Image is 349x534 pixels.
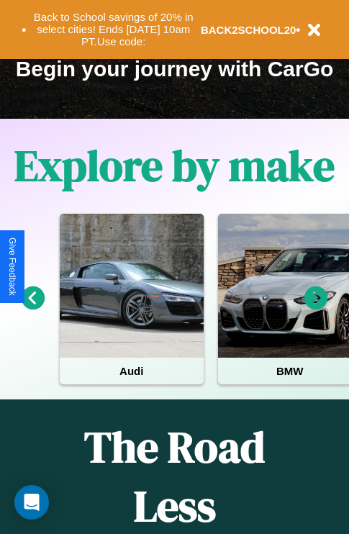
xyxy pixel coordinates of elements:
[201,24,296,36] b: BACK2SCHOOL20
[14,485,49,520] div: Open Intercom Messenger
[27,7,201,52] button: Back to School savings of 20% in select cities! Ends [DATE] 10am PT.Use code:
[14,136,335,195] h1: Explore by make
[7,237,17,296] div: Give Feedback
[60,358,204,384] h4: Audi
